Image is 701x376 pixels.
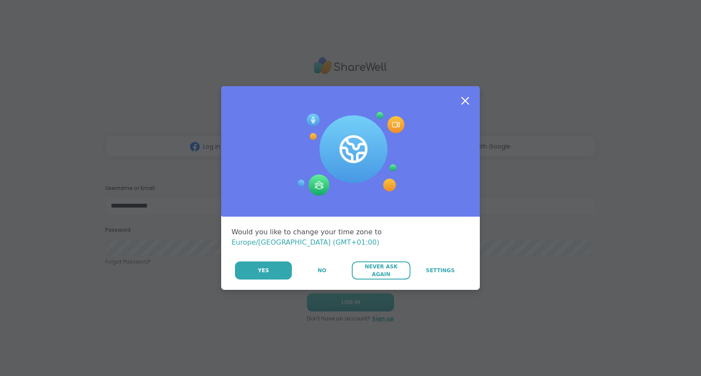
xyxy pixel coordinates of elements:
[235,261,292,280] button: Yes
[318,267,326,274] span: No
[232,227,469,248] div: Would you like to change your time zone to
[411,261,469,280] a: Settings
[232,238,379,246] span: Europe/[GEOGRAPHIC_DATA] (GMT+01:00)
[356,263,406,278] span: Never Ask Again
[297,112,404,196] img: Session Experience
[258,267,269,274] span: Yes
[426,267,455,274] span: Settings
[352,261,410,280] button: Never Ask Again
[293,261,351,280] button: No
